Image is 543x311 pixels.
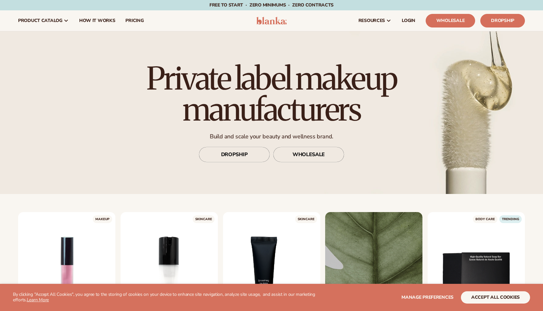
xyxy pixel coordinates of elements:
p: Build and scale your beauty and wellness brand. [128,133,415,140]
a: Wholesale [426,14,475,27]
button: accept all cookies [461,291,530,304]
p: By clicking "Accept All Cookies", you agree to the storing of cookies on your device to enhance s... [13,292,317,303]
img: logo [256,17,287,25]
a: Learn More [27,297,49,303]
a: DROPSHIP [199,147,270,162]
a: Dropship [480,14,525,27]
h1: Private label makeup manufacturers [128,63,415,125]
a: product catalog [13,10,74,31]
span: product catalog [18,18,62,23]
span: resources [358,18,385,23]
span: Free to start · ZERO minimums · ZERO contracts [209,2,334,8]
span: Manage preferences [401,294,453,300]
a: resources [353,10,397,31]
button: Manage preferences [401,291,453,304]
a: LOGIN [397,10,421,31]
span: pricing [125,18,144,23]
span: LOGIN [402,18,415,23]
a: How It Works [74,10,121,31]
a: WHOLESALE [273,147,344,162]
span: How It Works [79,18,115,23]
a: pricing [120,10,149,31]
